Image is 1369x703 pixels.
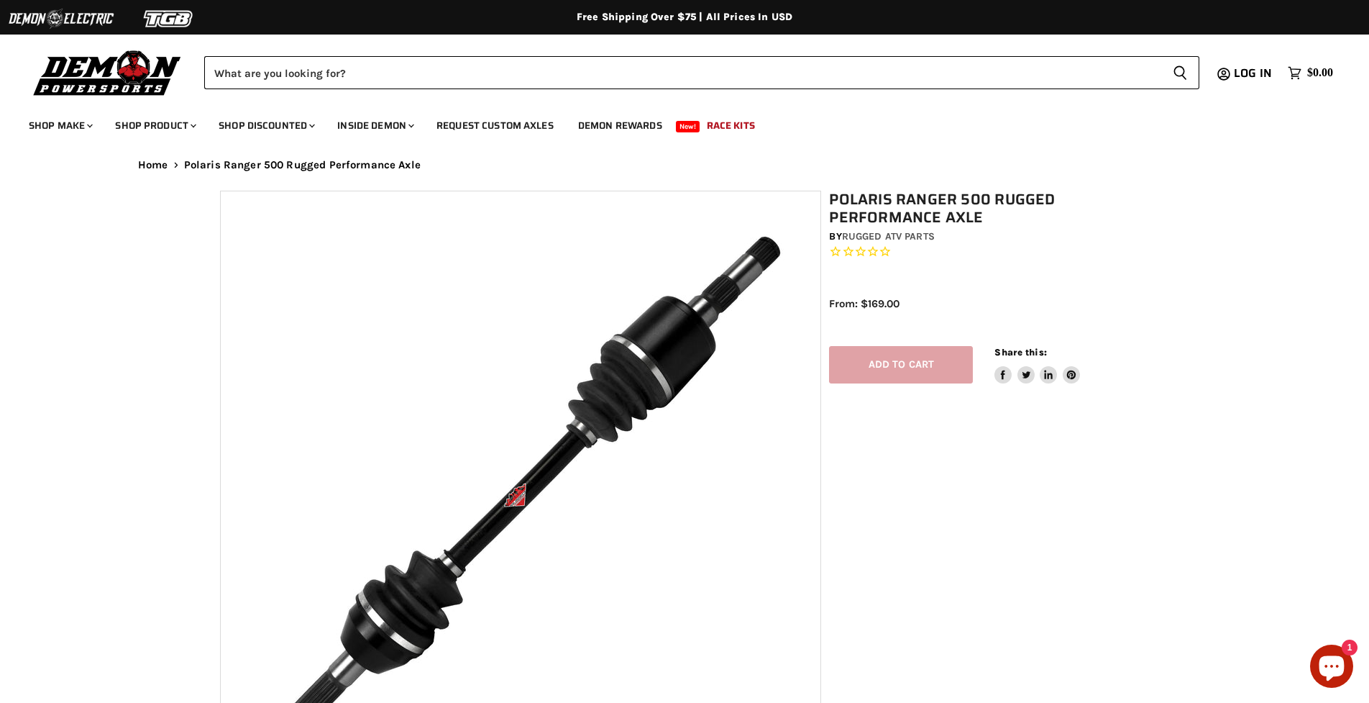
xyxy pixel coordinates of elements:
[7,5,115,32] img: Demon Electric Logo 2
[1281,63,1340,83] a: $0.00
[208,111,324,140] a: Shop Discounted
[994,347,1046,358] span: Share this:
[842,230,935,242] a: Rugged ATV Parts
[567,111,673,140] a: Demon Rewards
[115,5,223,32] img: TGB Logo 2
[426,111,564,140] a: Request Custom Axles
[1234,64,1272,82] span: Log in
[829,297,899,310] span: From: $169.00
[829,191,1157,227] h1: Polaris Ranger 500 Rugged Performance Axle
[1307,66,1333,80] span: $0.00
[184,159,421,171] span: Polaris Ranger 500 Rugged Performance Axle
[204,56,1161,89] input: Search
[109,159,1260,171] nav: Breadcrumbs
[829,245,1157,260] span: Rated 0.0 out of 5 stars 0 reviews
[18,105,1329,140] ul: Main menu
[204,56,1199,89] form: Product
[104,111,205,140] a: Shop Product
[18,111,101,140] a: Shop Make
[1227,67,1281,80] a: Log in
[138,159,168,171] a: Home
[109,11,1260,24] div: Free Shipping Over $75 | All Prices In USD
[1161,56,1199,89] button: Search
[829,229,1157,245] div: by
[994,346,1080,384] aside: Share this:
[1306,645,1357,691] inbox-online-store-chat: Shopify online store chat
[29,47,186,98] img: Demon Powersports
[326,111,423,140] a: Inside Demon
[676,121,700,132] span: New!
[696,111,766,140] a: Race Kits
